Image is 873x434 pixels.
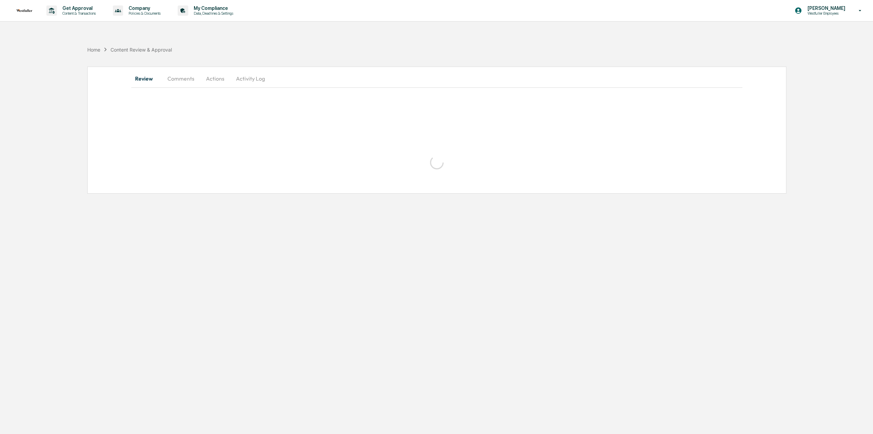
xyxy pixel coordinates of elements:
[57,11,99,16] p: Content & Transactions
[802,11,849,16] p: Westfuller Employees
[110,47,172,53] div: Content Review & Approval
[123,11,164,16] p: Policies & Documents
[123,5,164,11] p: Company
[188,5,237,11] p: My Compliance
[57,5,99,11] p: Get Approval
[131,70,162,87] button: Review
[162,70,200,87] button: Comments
[188,11,237,16] p: Data, Deadlines & Settings
[87,47,100,53] div: Home
[131,70,742,87] div: secondary tabs example
[231,70,270,87] button: Activity Log
[200,70,231,87] button: Actions
[802,5,849,11] p: [PERSON_NAME]
[16,9,33,12] img: logo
